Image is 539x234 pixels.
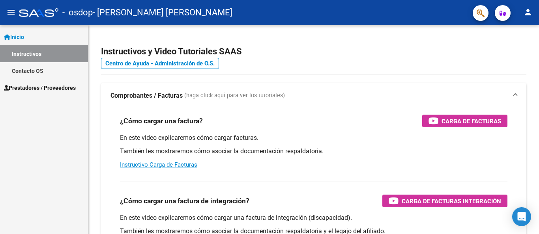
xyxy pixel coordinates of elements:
span: Prestadores / Proveedores [4,84,76,92]
button: Carga de Facturas [422,115,507,127]
mat-icon: person [523,7,533,17]
mat-expansion-panel-header: Comprobantes / Facturas (haga click aquí para ver los tutoriales) [101,83,526,108]
a: Instructivo Carga de Facturas [120,161,197,168]
p: En este video explicaremos cómo cargar una factura de integración (discapacidad). [120,214,507,222]
div: Open Intercom Messenger [512,207,531,226]
button: Carga de Facturas Integración [382,195,507,207]
h2: Instructivos y Video Tutoriales SAAS [101,44,526,59]
strong: Comprobantes / Facturas [110,91,183,100]
span: (haga click aquí para ver los tutoriales) [184,91,285,100]
h3: ¿Cómo cargar una factura? [120,115,203,126]
mat-icon: menu [6,7,16,17]
span: - [PERSON_NAME] [PERSON_NAME] [93,4,232,21]
p: En este video explicaremos cómo cargar facturas. [120,134,507,142]
span: Inicio [4,33,24,41]
span: - osdop [62,4,93,21]
a: Centro de Ayuda - Administración de O.S. [101,58,219,69]
p: También les mostraremos cómo asociar la documentación respaldatoria. [120,147,507,156]
span: Carga de Facturas Integración [402,196,501,206]
h3: ¿Cómo cargar una factura de integración? [120,195,249,206]
span: Carga de Facturas [442,116,501,126]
